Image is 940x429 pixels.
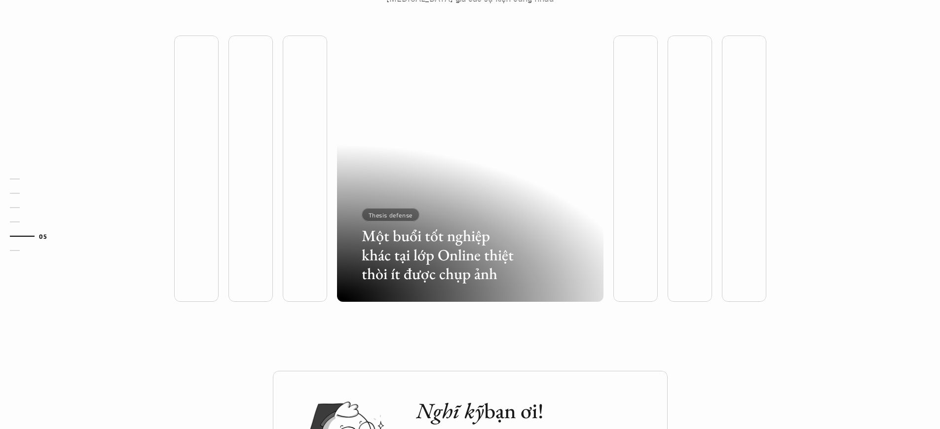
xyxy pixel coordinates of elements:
[39,232,47,239] strong: 05
[416,398,648,424] h2: bạn ơi!
[362,226,521,283] h3: Một buổi tốt nghiệp khác tại lớp Online thiệt thòi ít được chụp ảnh
[416,396,484,425] em: Nghĩ kỹ
[369,212,413,218] p: Thesis defense
[10,230,57,242] a: 05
